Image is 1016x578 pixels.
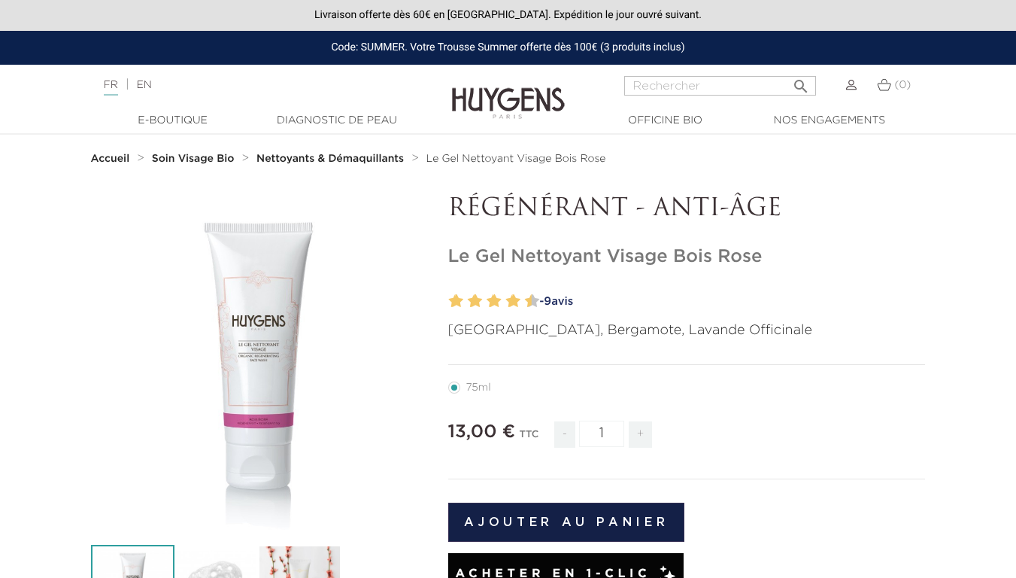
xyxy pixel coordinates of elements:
span: - [554,421,575,448]
a: Accueil [91,153,133,165]
a: Diagnostic de peau [262,113,412,129]
input: Rechercher [624,76,816,96]
a: EN [136,80,151,90]
a: Nos engagements [754,113,905,129]
h1: Le Gel Nettoyant Visage Bois Rose [448,246,926,268]
button:  [787,71,814,92]
label: 2 [452,291,463,312]
label: 5 [484,291,489,312]
label: 1 [446,291,451,312]
a: -9avis [535,291,926,313]
strong: Nettoyants & Démaquillants [256,154,404,164]
label: 75ml [448,382,509,394]
label: 4 [471,291,482,312]
img: Huygens [452,63,565,121]
span: 13,00 € [448,423,516,441]
label: 8 [509,291,520,312]
div: | [96,76,412,94]
p: [GEOGRAPHIC_DATA], Bergamote, Lavande Officinale [448,321,926,341]
label: 10 [528,291,539,312]
label: 7 [502,291,508,312]
strong: Accueil [91,154,130,164]
div: TTC [519,418,538,459]
label: 3 [465,291,470,312]
button: Ajouter au panier [448,503,685,542]
a: Officine Bio [590,113,741,129]
i:  [792,73,810,91]
a: Soin Visage Bio [152,153,238,165]
span: + [629,421,653,448]
p: RÉGÉNÉRANT - ANTI-ÂGE [448,195,926,224]
label: 9 [522,291,527,312]
span: (0) [894,80,911,90]
a: Le Gel Nettoyant Visage Bois Rose [426,153,606,165]
span: 9 [544,296,551,307]
label: 6 [490,291,502,312]
strong: Soin Visage Bio [152,154,235,164]
a: E-Boutique [98,113,248,129]
a: FR [104,80,118,96]
a: Nettoyants & Démaquillants [256,153,408,165]
input: Quantité [579,421,624,447]
span: Le Gel Nettoyant Visage Bois Rose [426,154,606,164]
